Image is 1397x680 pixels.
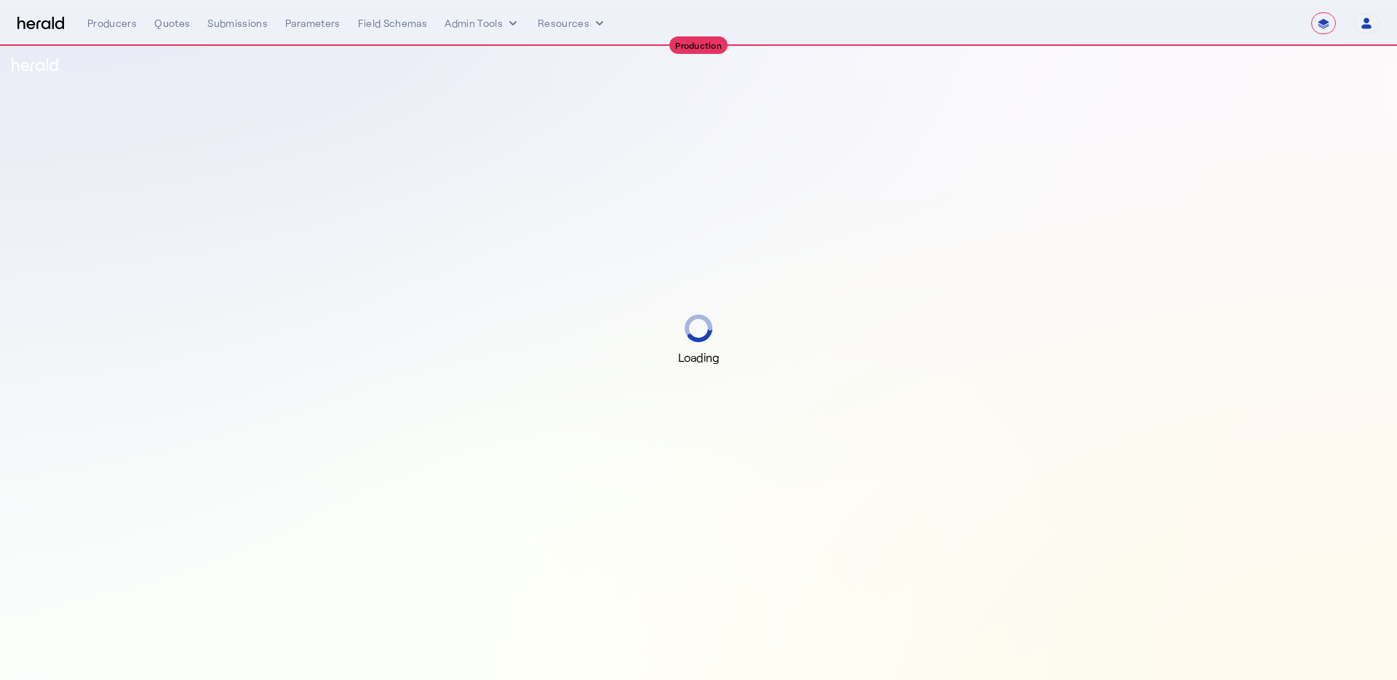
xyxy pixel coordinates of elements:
button: Resources dropdown menu [538,16,607,31]
div: Production [669,36,728,54]
img: Herald Logo [17,17,64,31]
div: Parameters [285,16,341,31]
div: Producers [87,16,137,31]
div: Field Schemas [358,16,428,31]
button: internal dropdown menu [445,16,520,31]
div: Quotes [154,16,190,31]
div: Submissions [207,16,268,31]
